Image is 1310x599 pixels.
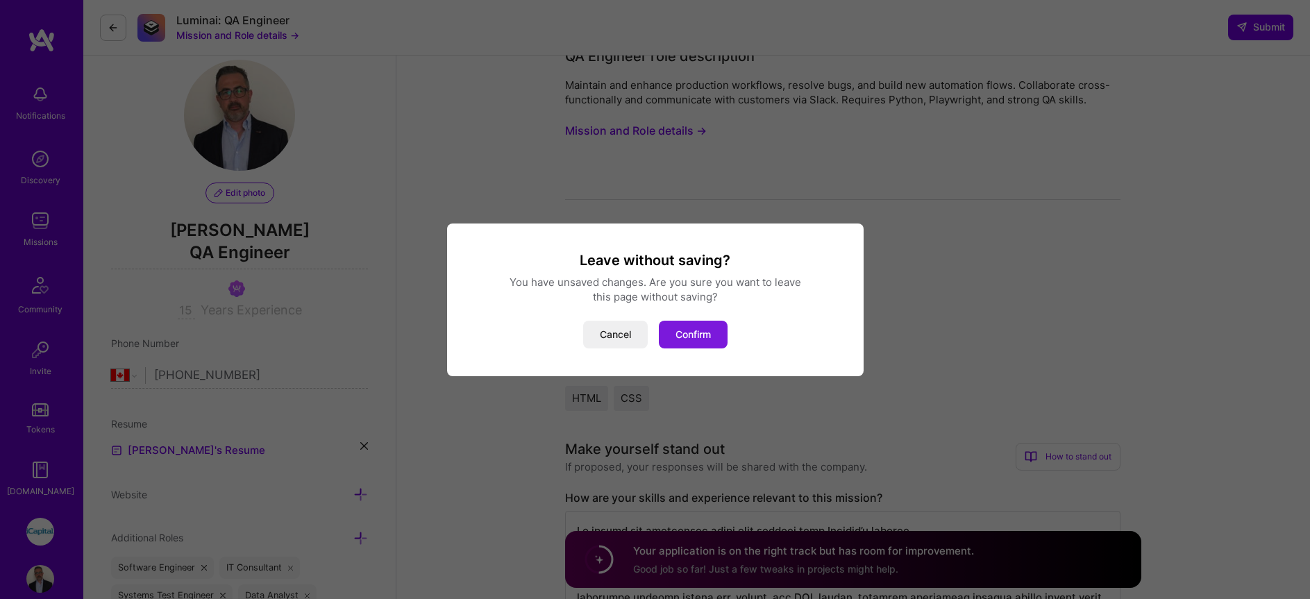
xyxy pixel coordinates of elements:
div: You have unsaved changes. Are you sure you want to leave [464,275,847,289]
div: this page without saving? [464,289,847,304]
div: modal [447,223,864,376]
h3: Leave without saving? [464,251,847,269]
button: Cancel [583,321,648,348]
button: Confirm [659,321,728,348]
